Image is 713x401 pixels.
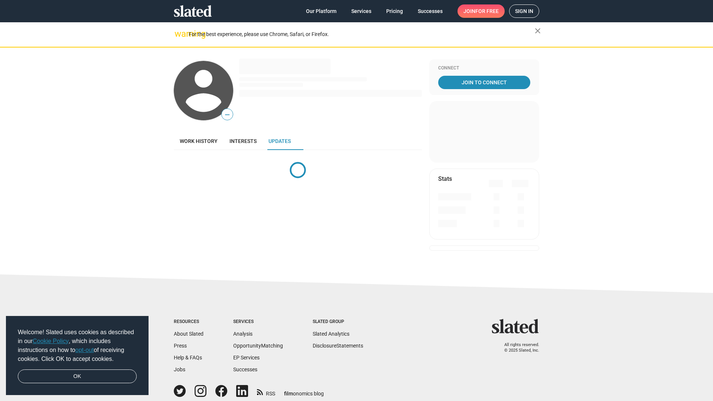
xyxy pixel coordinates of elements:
a: Interests [224,132,263,150]
a: Analysis [233,331,253,337]
div: Slated Group [313,319,363,325]
a: Cookie Policy [33,338,69,344]
span: Pricing [386,4,403,18]
span: Join To Connect [440,76,529,89]
a: dismiss cookie message [18,369,137,384]
a: Joinfor free [458,4,505,18]
a: Slated Analytics [313,331,349,337]
div: Connect [438,65,530,71]
span: for free [475,4,499,18]
a: filmonomics blog [284,384,324,397]
a: opt-out [75,347,94,353]
a: OpportunityMatching [233,343,283,349]
span: Our Platform [306,4,336,18]
a: Join To Connect [438,76,530,89]
span: — [222,110,233,120]
a: Updates [263,132,297,150]
span: Services [351,4,371,18]
mat-icon: warning [175,29,183,38]
a: Our Platform [300,4,342,18]
a: Help & FAQs [174,355,202,361]
a: About Slated [174,331,204,337]
a: Sign in [509,4,539,18]
span: Welcome! Slated uses cookies as described in our , which includes instructions on how to of recei... [18,328,137,363]
span: Successes [418,4,443,18]
a: EP Services [233,355,260,361]
a: Successes [233,366,257,372]
div: Resources [174,319,204,325]
a: RSS [257,386,275,397]
a: Jobs [174,366,185,372]
div: Services [233,319,283,325]
div: cookieconsent [6,316,149,395]
span: Join [463,4,499,18]
span: Sign in [515,5,533,17]
span: film [284,391,293,397]
div: For the best experience, please use Chrome, Safari, or Firefox. [189,29,535,39]
span: Interests [229,138,257,144]
span: Work history [180,138,218,144]
a: DisclosureStatements [313,343,363,349]
a: Successes [412,4,449,18]
span: Updates [268,138,291,144]
p: All rights reserved. © 2025 Slated, Inc. [497,342,539,353]
a: Press [174,343,187,349]
a: Work history [174,132,224,150]
mat-card-title: Stats [438,175,452,183]
mat-icon: close [533,26,542,35]
a: Pricing [380,4,409,18]
a: Services [345,4,377,18]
